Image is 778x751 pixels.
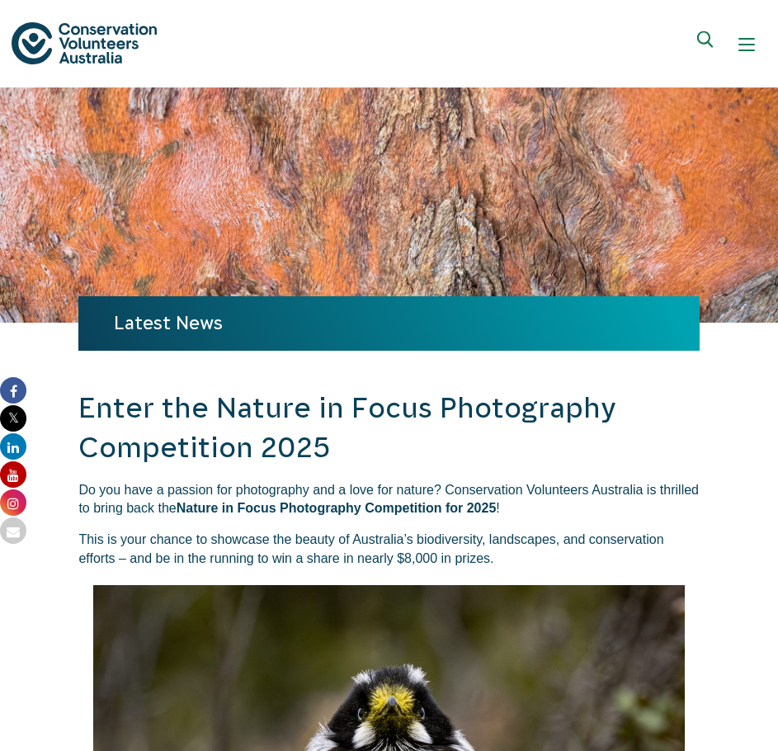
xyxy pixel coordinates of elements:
[78,389,699,467] h2: Enter the Nature in Focus Photography Competition 2025
[697,31,718,59] span: Expand search box
[687,25,727,64] button: Expand search box Close search box
[12,22,157,64] img: logo.svg
[727,25,766,64] button: Show mobile navigation menu
[114,313,223,333] a: Latest News
[78,531,699,568] p: This is your chance to showcase the beauty of Australia’s biodiversity, landscapes, and conservat...
[78,481,699,518] p: Do you have a passion for photography and a love for nature? Conservation Volunteers Australia is...
[177,501,497,515] strong: Nature in Focus Photography Competition for 2025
